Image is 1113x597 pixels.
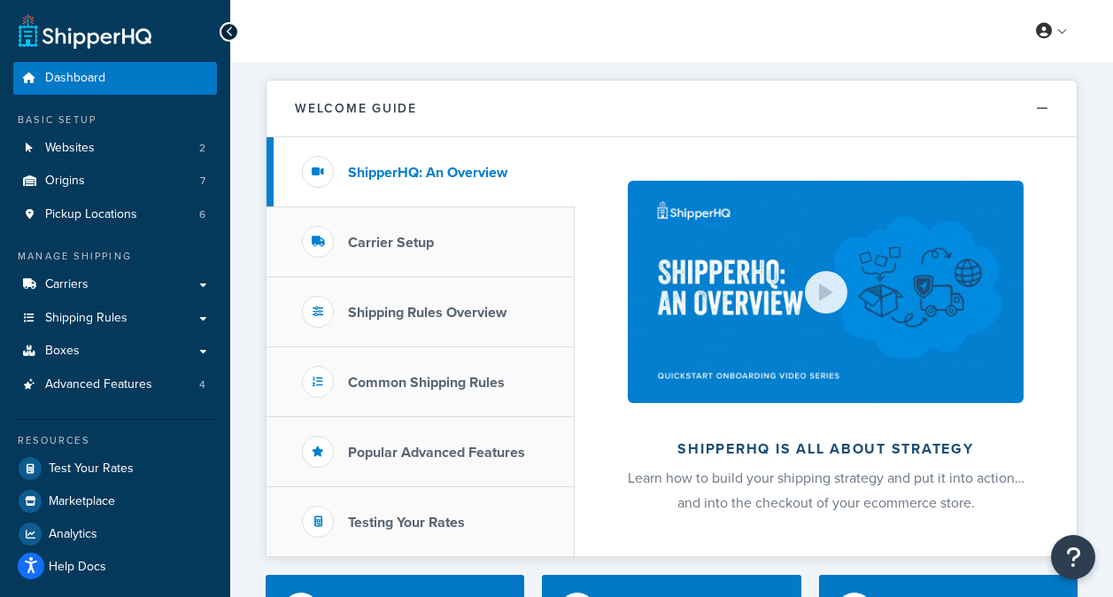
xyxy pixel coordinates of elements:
span: Test Your Rates [49,461,134,477]
button: Welcome Guide [267,81,1077,137]
span: Pickup Locations [45,207,137,222]
h3: Popular Advanced Features [348,445,525,461]
span: Shipping Rules [45,311,128,326]
li: Advanced Features [13,368,217,401]
span: Boxes [45,344,80,359]
a: Advanced Features4 [13,368,217,401]
h3: Common Shipping Rules [348,375,505,391]
a: Dashboard [13,62,217,95]
a: Shipping Rules [13,302,217,335]
img: ShipperHQ is all about strategy [628,181,1023,403]
a: Marketplace [13,485,217,517]
span: Carriers [45,277,89,292]
span: 7 [200,174,205,189]
a: Websites2 [13,132,217,165]
li: Pickup Locations [13,198,217,231]
span: Help Docs [49,560,106,575]
h3: Shipping Rules Overview [348,305,506,321]
span: Marketplace [49,494,115,509]
a: Pickup Locations6 [13,198,217,231]
span: Analytics [49,527,97,542]
span: 2 [199,141,205,156]
span: 4 [199,377,205,392]
div: Manage Shipping [13,249,217,264]
h3: Testing Your Rates [348,515,465,531]
span: Dashboard [45,71,105,86]
a: Carriers [13,268,217,301]
span: Advanced Features [45,377,152,392]
span: 6 [199,207,205,222]
a: Help Docs [13,551,217,583]
li: Websites [13,132,217,165]
div: Resources [13,433,217,448]
div: Basic Setup [13,112,217,128]
h2: Welcome Guide [295,102,417,115]
span: Origins [45,174,85,189]
span: Websites [45,141,95,156]
li: Origins [13,165,217,198]
a: Test Your Rates [13,453,217,485]
a: Boxes [13,335,217,368]
h2: ShipperHQ is all about strategy [622,441,1030,457]
span: Learn how to build your shipping strategy and put it into action… and into the checkout of your e... [628,468,1024,513]
a: Origins7 [13,165,217,198]
h3: Carrier Setup [348,235,434,251]
button: Open Resource Center [1051,535,1095,579]
a: Analytics [13,518,217,550]
h3: ShipperHQ: An Overview [348,165,507,181]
